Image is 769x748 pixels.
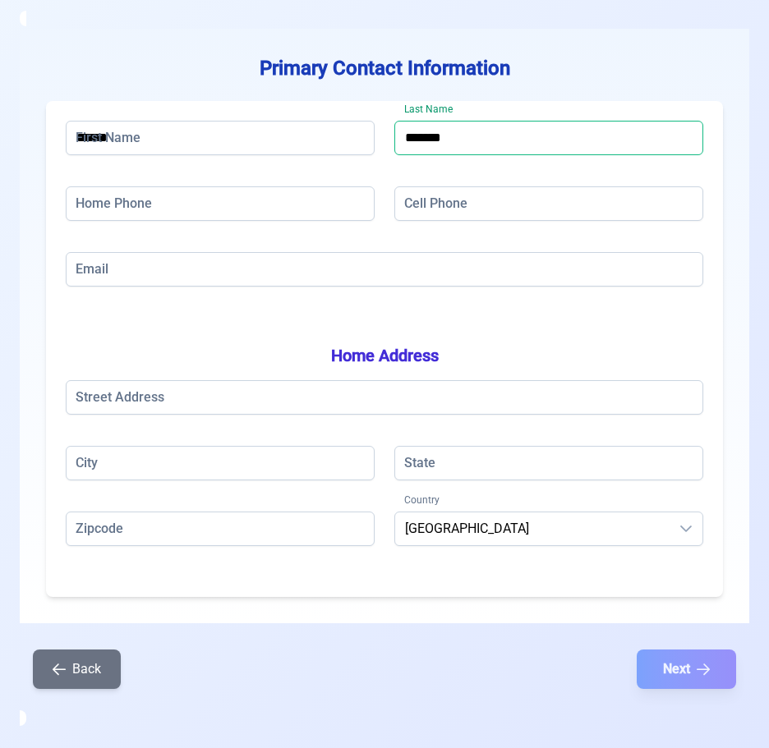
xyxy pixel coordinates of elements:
[46,55,723,81] h3: Primary Contact Information
[637,649,736,689] button: Next
[33,649,121,689] button: Back
[66,344,703,367] h3: Home Address
[395,512,670,545] span: United States
[670,512,702,545] div: dropdown trigger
